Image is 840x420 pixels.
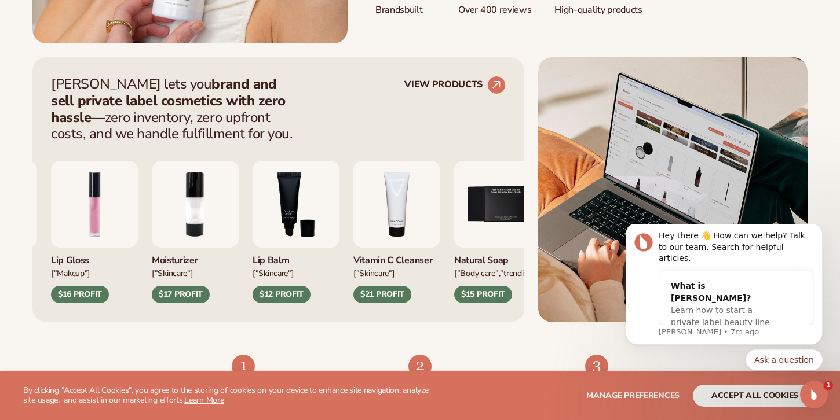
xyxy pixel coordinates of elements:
[253,286,311,303] div: $12 PROFIT
[353,267,440,279] div: ["Skincare"]
[253,267,339,279] div: ["SKINCARE"]
[17,126,214,146] div: Quick reply options
[586,385,680,407] button: Manage preferences
[353,161,440,303] div: 4 / 9
[586,390,680,401] span: Manage preferences
[152,161,239,248] img: Moisturizing lotion.
[51,47,182,126] div: What is [PERSON_NAME]?Learn how to start a private label beauty line with [PERSON_NAME]
[184,395,224,406] a: Learn More
[824,381,833,390] span: 1
[353,286,411,303] div: $21 PROFIT
[50,6,206,101] div: Message content
[353,161,440,248] img: Vitamin c cleanser.
[152,267,239,279] div: ["SKINCARE"]
[353,248,440,267] div: Vitamin C Cleanser
[51,76,300,142] p: [PERSON_NAME] lets you —zero inventory, zero upfront costs, and we handle fulfillment for you.
[693,385,817,407] button: accept all cookies
[253,161,339,248] img: Smoothing lip balm.
[585,355,608,378] img: Shopify Image 9
[152,248,239,267] div: Moisturizer
[454,267,541,279] div: ["BODY Care","TRENDING"]
[454,161,541,248] img: Nature bar of soap.
[51,267,138,279] div: ["MAKEUP"]
[454,286,512,303] div: $15 PROFIT
[454,248,541,267] div: Natural Soap
[232,355,255,378] img: Shopify Image 7
[253,248,339,267] div: Lip Balm
[50,103,206,113] p: Message from Lee, sent 7m ago
[51,286,109,303] div: $16 PROFIT
[404,76,506,94] a: VIEW PRODUCTS
[63,56,170,80] div: What is [PERSON_NAME]?
[152,161,239,303] div: 2 / 9
[800,381,828,408] iframe: Intercom live chat
[137,126,214,146] button: Quick reply: Ask a question
[51,161,138,248] img: Pink lip gloss.
[408,355,432,378] img: Shopify Image 8
[51,75,286,127] strong: brand and sell private label cosmetics with zero hassle
[538,57,808,322] img: Shopify Image 5
[253,161,339,303] div: 3 / 9
[454,161,541,303] div: 5 / 9
[63,82,162,115] span: Learn how to start a private label beauty line with [PERSON_NAME]
[51,248,138,267] div: Lip Gloss
[23,386,441,406] p: By clicking "Accept All Cookies", you agree to the storing of cookies on your device to enhance s...
[50,6,206,40] div: Hey there 👋 How can we help? Talk to our team. Search for helpful articles.
[608,224,840,377] iframe: Intercom notifications message
[26,9,45,28] img: Profile image for Lee
[152,286,210,303] div: $17 PROFIT
[51,161,138,303] div: 1 / 9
